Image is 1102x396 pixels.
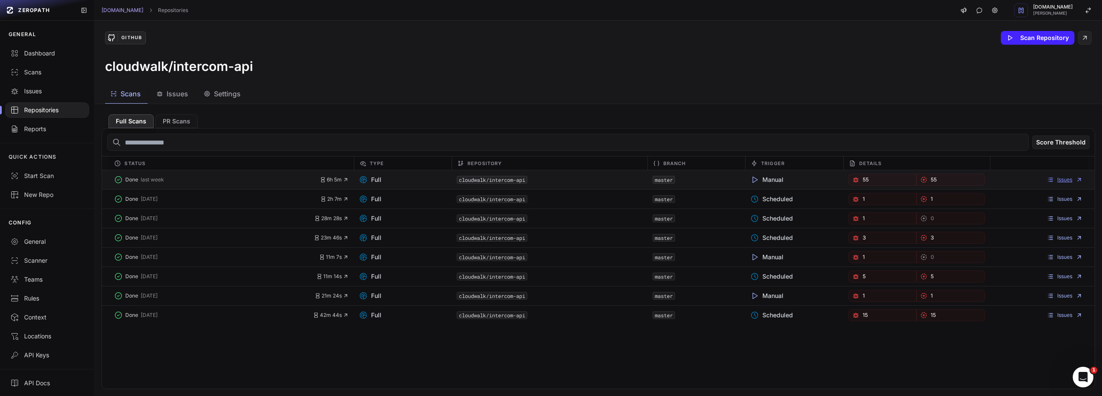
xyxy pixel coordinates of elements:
[10,256,84,265] div: Scanner
[931,292,933,299] span: 1
[457,195,527,203] code: cloudwalk/intercom-api
[655,215,673,222] a: master
[102,7,143,14] a: [DOMAIN_NAME]
[655,254,673,261] a: master
[314,234,349,241] button: 23m 46s
[319,254,349,261] button: 11m 7s
[452,157,647,170] div: Repository
[3,3,74,17] a: ZEROPATH
[1047,196,1083,203] a: Issues
[10,379,84,387] div: API Docs
[843,157,990,170] div: Details
[320,176,349,183] button: 6h 5m
[141,312,158,319] span: [DATE]
[10,332,84,341] div: Locations
[148,7,154,13] svg: chevron right,
[916,309,985,321] button: 15
[114,174,319,186] button: Done last week
[457,292,527,300] code: cloudwalk/intercom-api
[141,176,164,183] span: last week
[745,157,843,170] div: Trigger
[167,89,188,99] span: Issues
[102,7,188,14] nav: breadcrumb
[109,157,353,170] div: Status
[141,273,158,280] span: [DATE]
[313,312,349,319] button: 42m 44s
[916,193,985,205] a: 1
[1032,135,1090,149] button: Score Threshold
[1073,367,1093,387] iframe: Intercom live chat
[931,273,934,280] span: 5
[10,313,84,322] div: Context
[359,214,381,223] span: Full
[1047,312,1083,319] a: Issues
[1047,273,1083,280] a: Issues
[457,234,527,242] code: cloudwalk/intercom-api
[655,196,673,203] a: master
[114,251,319,263] button: Done [DATE]
[10,87,84,95] div: Issues
[1033,11,1073,15] span: [PERSON_NAME]
[10,294,84,303] div: Rules
[125,234,138,241] span: Done
[457,273,527,280] code: cloudwalk/intercom-api
[102,267,1095,286] div: Done [DATE] 11m 14s Full cloudwalk/intercom-api master Scheduled 5 5 Issues
[114,270,316,282] button: Done [DATE]
[863,215,865,222] span: 1
[141,292,158,299] span: [DATE]
[10,351,84,359] div: API Keys
[931,312,936,319] span: 15
[10,49,84,58] div: Dashboard
[848,309,917,321] a: 15
[750,195,793,203] span: Scheduled
[108,114,154,128] button: Full Scans
[931,254,934,261] span: 0
[114,193,320,205] button: Done [DATE]
[916,174,985,186] a: 55
[315,292,349,299] button: 21m 24s
[9,31,36,38] p: GENERAL
[848,290,917,302] button: 1
[10,125,84,133] div: Reports
[916,251,985,263] a: 0
[125,312,138,319] span: Done
[457,215,527,222] code: cloudwalk/intercom-api
[359,292,381,300] span: Full
[125,273,138,280] span: Done
[18,7,50,14] span: ZEROPATH
[316,273,349,280] button: 11m 14s
[158,7,188,14] a: Repositories
[750,253,783,261] span: Manual
[1033,5,1073,9] span: [DOMAIN_NAME]
[359,233,381,242] span: Full
[931,196,933,203] span: 1
[1047,254,1083,261] a: Issues
[848,212,917,224] a: 1
[916,290,985,302] button: 1
[750,272,793,281] span: Scheduled
[750,233,793,242] span: Scheduled
[863,273,866,280] span: 5
[320,196,349,203] button: 2h 7m
[916,270,985,282] button: 5
[863,254,865,261] span: 1
[848,232,917,244] a: 3
[863,234,866,241] span: 3
[931,215,934,222] span: 0
[141,234,158,241] span: [DATE]
[141,215,158,222] span: [DATE]
[314,215,349,222] span: 28m 28s
[359,272,381,281] span: Full
[655,312,673,319] a: master
[102,228,1095,247] div: Done [DATE] 23m 46s Full cloudwalk/intercom-api master Scheduled 3 3 Issues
